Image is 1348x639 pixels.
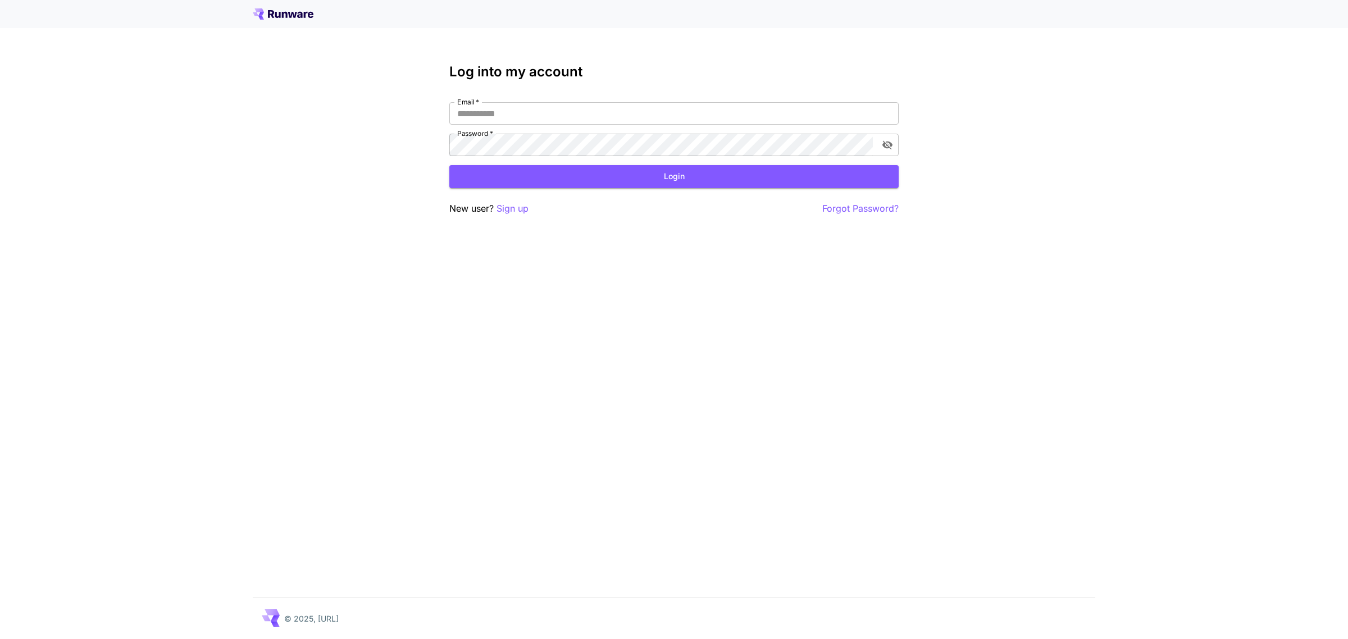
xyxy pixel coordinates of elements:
p: © 2025, [URL] [284,613,339,624]
p: New user? [449,202,529,216]
button: Forgot Password? [822,202,899,216]
label: Email [457,97,479,107]
button: Sign up [497,202,529,216]
label: Password [457,129,493,138]
button: toggle password visibility [877,135,898,155]
h3: Log into my account [449,64,899,80]
button: Login [449,165,899,188]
